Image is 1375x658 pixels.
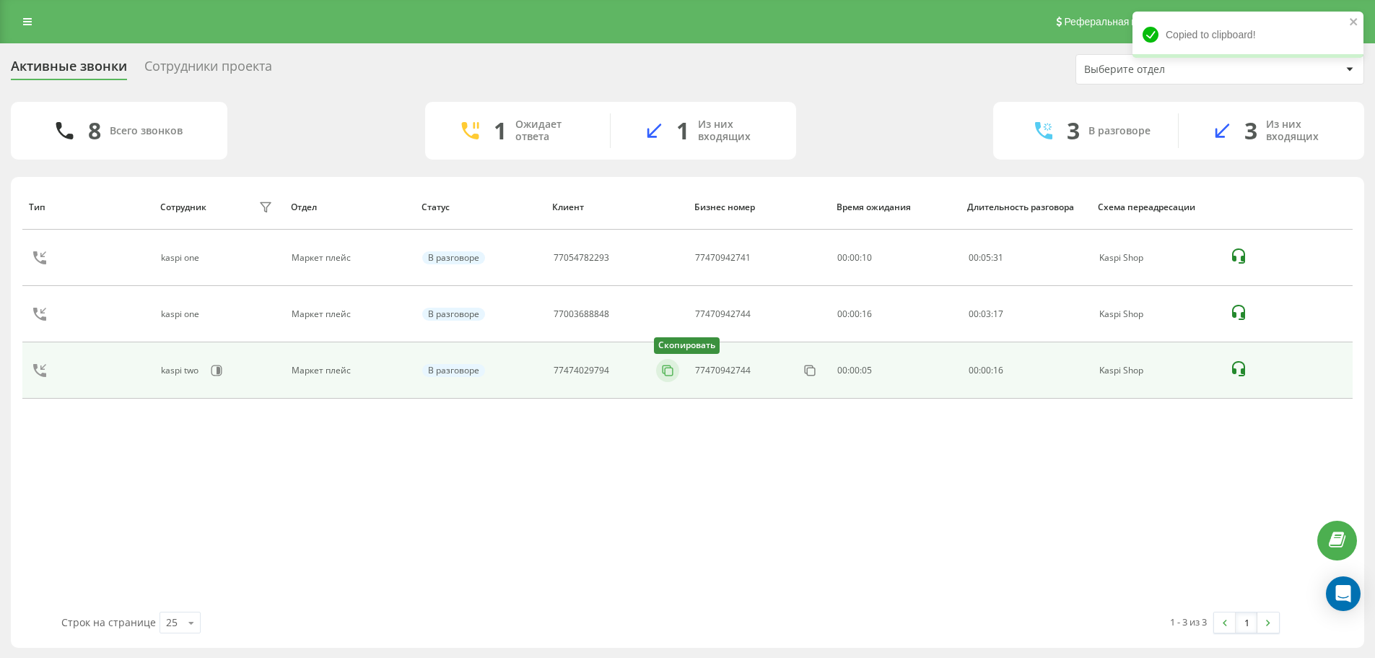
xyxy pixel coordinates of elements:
[166,615,178,630] div: 25
[694,202,823,212] div: Бизнес номер
[422,251,485,264] div: В разговоре
[1099,253,1214,263] div: Kaspi Shop
[969,253,1003,263] div: : :
[993,308,1003,320] span: 17
[11,59,127,81] div: Активные звонки
[969,251,979,264] span: 00
[1266,118,1343,143] div: Из них входящих
[837,309,952,319] div: 00:00:16
[1098,202,1215,212] div: Схема переадресации
[1170,615,1207,629] div: 1 - 3 из 3
[161,309,203,319] div: kaspi one
[292,309,406,319] div: Маркет плейс
[1099,365,1214,376] div: Kaspi Shop
[61,615,156,629] span: Строк на странице
[981,251,991,264] span: 05
[698,118,774,143] div: Из них входящих
[1067,117,1080,144] div: 3
[1088,125,1151,137] div: В разговоре
[1236,612,1257,633] a: 1
[695,309,751,319] div: 77470942744
[554,253,609,263] div: 77054782293
[554,309,609,319] div: 77003688848
[292,365,406,376] div: Маркет плейс
[161,253,203,263] div: kaspi one
[144,59,272,81] div: Сотрудники проекта
[676,117,689,144] div: 1
[837,253,952,263] div: 00:00:10
[1244,117,1257,144] div: 3
[695,253,751,263] div: 77470942741
[981,364,991,376] span: 00
[1326,576,1361,611] div: Open Intercom Messenger
[993,251,1003,264] span: 31
[967,202,1084,212] div: Длительность разговора
[1099,309,1214,319] div: Kaspi Shop
[422,308,485,321] div: В разговоре
[993,364,1003,376] span: 16
[969,308,979,320] span: 00
[1349,16,1359,30] button: close
[494,117,507,144] div: 1
[837,365,952,376] div: 00:00:05
[837,202,953,212] div: Время ожидания
[422,364,485,377] div: В разговоре
[554,365,609,376] div: 77474029794
[1084,64,1257,76] div: Выберите отдел
[110,125,183,137] div: Всего звонков
[1132,12,1363,58] div: Copied to clipboard!
[969,309,1003,319] div: : :
[292,253,406,263] div: Маркет плейс
[515,118,588,143] div: Ожидает ответа
[422,202,538,212] div: Статус
[552,202,681,212] div: Клиент
[161,365,202,376] div: kaspi two
[969,364,979,376] span: 00
[695,365,751,376] div: 77470942744
[969,365,1003,376] div: : :
[981,308,991,320] span: 03
[160,202,206,212] div: Сотрудник
[88,117,101,144] div: 8
[654,337,720,354] div: Скопировать
[29,202,146,212] div: Тип
[291,202,408,212] div: Отдел
[1064,16,1182,27] span: Реферальная программа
